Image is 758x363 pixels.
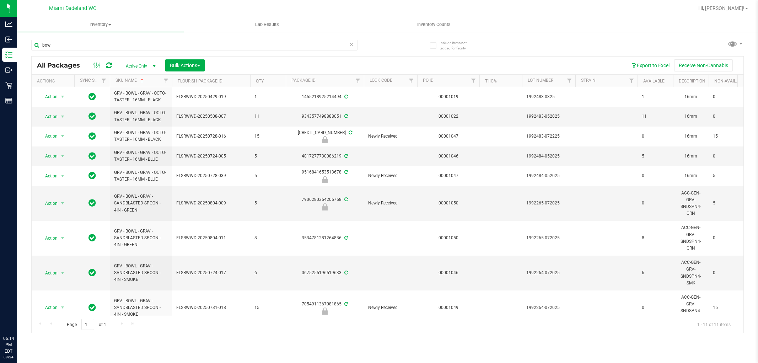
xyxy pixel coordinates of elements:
span: In Sync [88,303,96,313]
span: Action [39,303,58,313]
a: 00001050 [439,235,458,240]
span: FLSRWWD-20250429-019 [176,94,246,100]
span: 11 [642,113,669,120]
a: Flourish Package ID [178,79,222,84]
inline-svg: Inbound [5,36,12,43]
div: 3534781281264836 [285,235,365,241]
span: GRV - BOWL - GRAV - OCTO-TASTER - 16MM - BLACK [114,110,168,123]
a: 00001046 [439,270,458,275]
a: THC% [485,79,497,84]
div: ACC-GEN-GRV-SNDSPN4-SMK [677,293,704,322]
span: 0 [642,133,669,140]
span: Sync from Compliance System [348,130,352,135]
div: ACC-GEN-GRV-SNDSPN4-GRN [677,189,704,218]
span: Newly Received [368,304,413,311]
span: In Sync [88,92,96,102]
div: 1455218925214494 [285,94,365,100]
span: FLSRWWD-20250728-039 [176,172,246,179]
span: Action [39,171,58,181]
span: 5 [642,153,669,160]
span: Action [39,92,58,102]
a: Sync Status [80,78,107,83]
span: 5 [713,200,740,207]
span: 0 [713,94,740,100]
span: Action [39,268,58,278]
span: 1992483-0325 [526,94,571,100]
span: Inventory [17,21,184,28]
span: 0 [713,113,740,120]
div: 16mm [677,112,704,121]
span: select [58,233,67,243]
a: Lab Results [184,17,350,32]
span: Newly Received [368,172,413,179]
span: In Sync [88,268,96,278]
a: Strain [581,78,596,83]
a: 00001046 [439,154,458,159]
span: Newly Received [368,133,413,140]
a: 00001019 [439,94,458,99]
span: FLSRWWD-20250804-009 [176,200,246,207]
span: In Sync [88,233,96,243]
span: 1992483-052025 [526,113,571,120]
span: Action [39,112,58,122]
div: ACC-GEN-GRV-SNDSPN4-SMK [677,258,704,287]
iframe: Resource center [7,306,28,327]
span: GRV - BOWL - GRAV - SANDBLASTED SPOON - 4IN - SMOKE [114,263,168,283]
div: Newly Received [285,308,365,315]
span: 0 [642,172,669,179]
button: Bulk Actions [165,59,205,71]
a: Available [643,79,665,84]
span: FLSRWWD-20250724-005 [176,153,246,160]
span: In Sync [88,171,96,181]
span: 15 [254,133,281,140]
span: 0 [642,304,669,311]
input: Search Package ID, Item Name, SKU, Lot or Part Number... [31,40,358,50]
a: Filter [352,75,364,87]
span: 1992484-052025 [526,172,571,179]
span: In Sync [88,111,96,121]
span: 8 [642,235,669,241]
a: Filter [564,75,575,87]
a: 00001022 [439,114,458,119]
span: 5 [713,172,740,179]
div: 7906280354205758 [285,196,365,210]
div: Actions [37,79,71,84]
span: Action [39,131,58,141]
span: All Packages [37,62,87,69]
span: In Sync [88,198,96,208]
span: Page of 1 [61,319,112,330]
span: 1992264-072025 [526,269,571,276]
a: 00001050 [439,201,458,205]
p: 06:14 PM EDT [3,335,14,354]
div: 16mm [677,132,704,140]
span: select [58,268,67,278]
span: Include items not tagged for facility [440,40,475,51]
a: Filter [626,75,638,87]
a: Description [679,79,705,84]
div: ACC-GEN-GRV-SNDSPN4-GRN [677,224,704,252]
span: Sync from Compliance System [343,197,348,202]
div: 16mm [677,172,704,180]
span: 15 [713,304,740,311]
span: select [58,151,67,161]
a: Filter [98,75,110,87]
span: Action [39,233,58,243]
span: GRV - BOWL - GRAV - SANDBLASTED SPOON - 4IN - SMOKE [114,298,168,318]
span: 11 [254,113,281,120]
span: 1 [642,94,669,100]
span: select [58,131,67,141]
span: FLSRWWD-20250508-007 [176,113,246,120]
inline-svg: Retail [5,82,12,89]
span: Sync from Compliance System [343,94,348,99]
button: Receive Non-Cannabis [674,59,733,71]
span: Sync from Compliance System [343,301,348,306]
span: select [58,112,67,122]
a: Lock Code [370,78,392,83]
span: GRV - BOWL - GRAV - OCTO-TASTER - 16MM - BLUE [114,169,168,183]
span: 1992264-072025 [526,304,571,311]
span: Lab Results [246,21,289,28]
a: 00001047 [439,173,458,178]
span: FLSRWWD-20250728-016 [176,133,246,140]
span: In Sync [88,151,96,161]
div: 4817277730086219 [285,153,365,160]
